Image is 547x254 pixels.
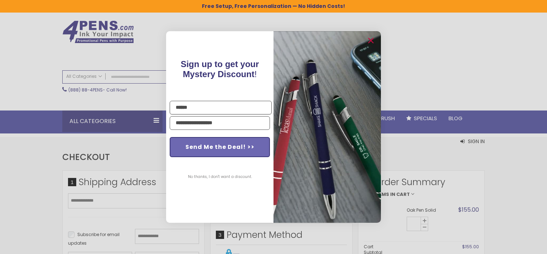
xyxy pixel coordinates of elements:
span: Sign up to get your Mystery Discount [181,59,259,79]
button: Close dialog [365,35,377,46]
span: ! [181,59,259,79]
img: pop-up-image [273,31,381,222]
button: Send Me the Deal! >> [170,137,270,157]
button: No thanks, I don't want a discount. [184,168,256,186]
